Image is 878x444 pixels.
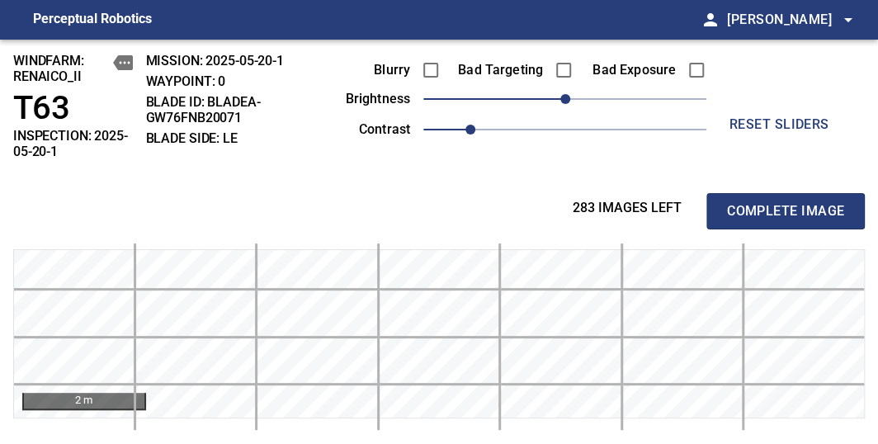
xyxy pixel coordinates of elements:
[713,108,845,141] button: reset sliders
[725,200,847,223] span: Complete Image
[113,53,133,73] button: copy message details
[146,53,295,68] h2: MISSION: 2025-05-20-1
[318,123,410,136] label: contrast
[13,53,133,84] h2: windfarm: Renaico_II
[706,193,865,229] button: Complete Image
[720,113,838,136] span: reset sliders
[146,94,295,125] h2: BLADE ID: bladeA-GW76FNB20071
[13,89,133,128] h1: T63
[548,201,706,216] h3: 283 images left
[146,130,295,146] h2: BLADE SIDE: LE
[13,128,133,159] h2: INSPECTION: 2025-05-20-1
[33,7,152,33] figcaption: Perceptual Robotics
[318,64,410,77] label: Blurry
[146,73,295,89] h2: WAYPOINT: 0
[727,8,858,31] span: [PERSON_NAME]
[720,3,858,36] button: [PERSON_NAME]
[583,64,676,77] label: Bad Exposure
[318,92,410,106] label: brightness
[701,10,720,30] span: person
[838,10,858,30] span: arrow_drop_down
[451,64,543,77] label: Bad Targeting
